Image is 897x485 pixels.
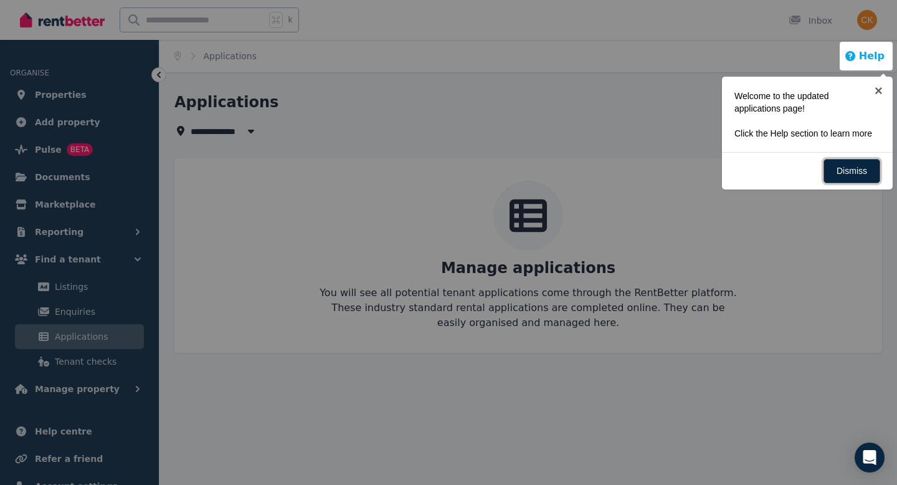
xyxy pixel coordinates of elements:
[865,77,893,105] a: ×
[734,127,873,140] p: Click the Help section to learn more
[734,90,873,115] p: Welcome to the updated applications page!
[855,443,885,473] div: Open Intercom Messenger
[823,159,880,183] a: Dismiss
[844,49,885,64] button: Help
